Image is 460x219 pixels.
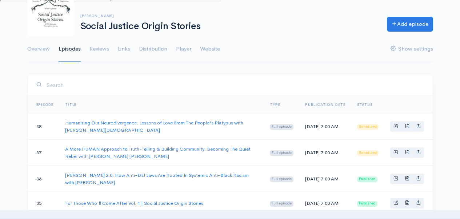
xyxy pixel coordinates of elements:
td: 36 [28,166,60,192]
a: Episodes [59,36,81,62]
a: Distribution [139,36,167,62]
a: Overview [27,36,50,62]
td: [DATE] 7:00 AM [299,192,351,215]
a: A More HUMAN Approach to Truth-Telling & Building Community: Becoming The Quiet Rebel with [PERSO... [65,146,251,159]
td: [DATE] 7:00 AM [299,140,351,166]
div: Basic example [390,174,424,184]
a: Humanizing Our Neurodivergence: Lessons of Love From The People's Platypus with [PERSON_NAME][DEM... [65,120,243,133]
span: Full episode [270,176,293,182]
td: 35 [28,192,60,215]
span: Status [357,102,373,107]
td: [DATE] 7:00 AM [299,114,351,140]
h1: Social Justice Origin Stories [80,21,378,32]
span: Scheduled [357,124,379,130]
a: Publication date [305,102,345,107]
a: Title [65,102,76,107]
span: Published [357,201,377,207]
td: 38 [28,114,60,140]
a: Show settings [391,36,433,62]
a: For Those Who'll Come After Vol. 1 | Social Justice Origin Stories [65,200,203,206]
span: Full episode [270,201,293,207]
a: Player [176,36,191,62]
span: Full episode [270,124,293,130]
a: Add episode [387,17,433,32]
span: Scheduled [357,150,379,156]
a: Episode [36,102,54,107]
a: Type [270,102,280,107]
td: [DATE] 7:00 AM [299,166,351,192]
div: Basic example [390,121,424,132]
a: [PERSON_NAME] 2.0: How Anti-DEI Laws Are Rooted In Systemic Anti-Black Racism with [PERSON_NAME] [65,172,249,186]
h6: [PERSON_NAME] [80,14,378,18]
span: Full episode [270,150,293,156]
input: Search [46,77,424,92]
td: 37 [28,140,60,166]
div: Basic example [390,198,424,208]
a: Website [200,36,220,62]
span: Published [357,176,377,182]
a: Links [118,36,130,62]
a: Reviews [89,36,109,62]
div: Basic example [390,147,424,158]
